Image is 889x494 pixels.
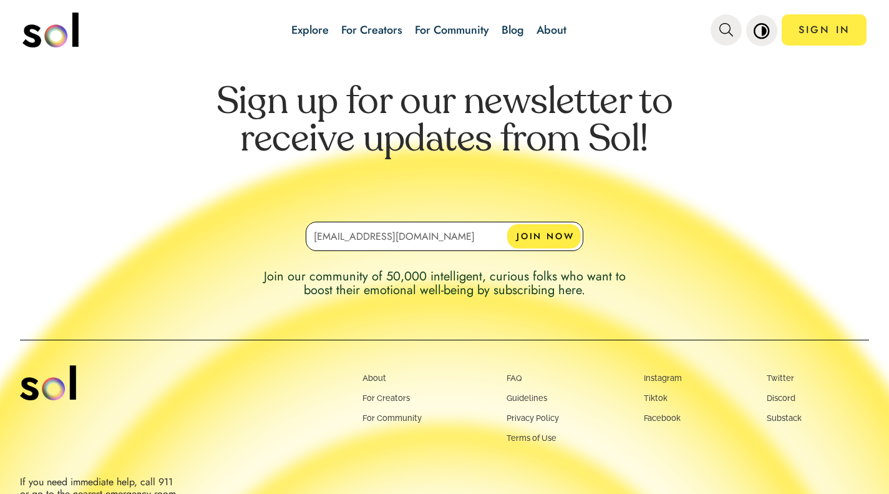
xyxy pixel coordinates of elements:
[644,393,668,403] a: Tiktok
[767,413,802,423] a: Substack
[767,373,794,383] a: Twitter
[255,270,635,297] p: Join our community of 50,000 intelligent, curious folks who want to boost their emotional well-be...
[644,373,682,383] a: Instagram
[306,222,583,251] input: Enter your email
[195,84,694,203] p: Sign up for our newsletter to receive updates from Sol!
[537,22,566,38] a: About
[507,393,547,403] a: Guidelines
[415,22,489,38] a: For Community
[362,393,410,403] a: For Creators
[341,22,402,38] a: For Creators
[291,22,329,38] a: Explore
[782,14,867,46] a: SIGN IN
[22,12,79,47] img: logo
[507,373,522,383] a: FAQ
[362,373,386,383] a: About
[20,365,76,400] img: logo
[507,224,581,249] button: JOIN NOW
[507,413,559,423] a: Privacy Policy
[767,393,795,403] a: Discord
[362,413,422,423] a: For Community
[644,413,681,423] a: Facebook
[507,433,556,443] a: Terms of Use
[22,8,867,52] nav: main navigation
[502,22,524,38] a: Blog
